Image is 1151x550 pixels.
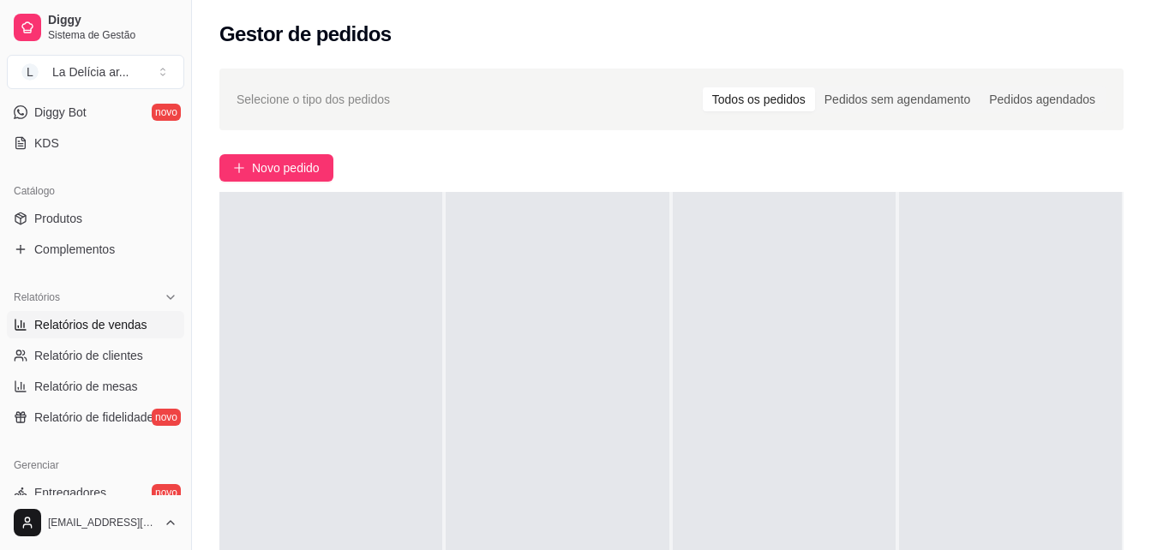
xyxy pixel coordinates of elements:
[34,135,59,152] span: KDS
[7,129,184,157] a: KDS
[7,404,184,431] a: Relatório de fidelidadenovo
[7,373,184,400] a: Relatório de mesas
[7,479,184,506] a: Entregadoresnovo
[7,7,184,48] a: DiggySistema de Gestão
[7,99,184,126] a: Diggy Botnovo
[34,210,82,227] span: Produtos
[237,90,390,109] span: Selecione o tipo dos pedidos
[34,409,153,426] span: Relatório de fidelidade
[233,162,245,174] span: plus
[14,290,60,304] span: Relatórios
[219,154,333,182] button: Novo pedido
[34,104,87,121] span: Diggy Bot
[7,502,184,543] button: [EMAIL_ADDRESS][DOMAIN_NAME]
[48,28,177,42] span: Sistema de Gestão
[703,87,815,111] div: Todos os pedidos
[34,484,106,501] span: Entregadores
[815,87,980,111] div: Pedidos sem agendamento
[48,516,157,529] span: [EMAIL_ADDRESS][DOMAIN_NAME]
[7,55,184,89] button: Select a team
[7,177,184,205] div: Catálogo
[21,63,39,81] span: L
[48,13,177,28] span: Diggy
[980,87,1105,111] div: Pedidos agendados
[7,236,184,263] a: Complementos
[52,63,129,81] div: La Delícia ar ...
[252,158,320,177] span: Novo pedido
[7,342,184,369] a: Relatório de clientes
[34,316,147,333] span: Relatórios de vendas
[219,21,392,48] h2: Gestor de pedidos
[34,347,143,364] span: Relatório de clientes
[34,378,138,395] span: Relatório de mesas
[7,451,184,479] div: Gerenciar
[7,311,184,338] a: Relatórios de vendas
[7,205,184,232] a: Produtos
[34,241,115,258] span: Complementos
